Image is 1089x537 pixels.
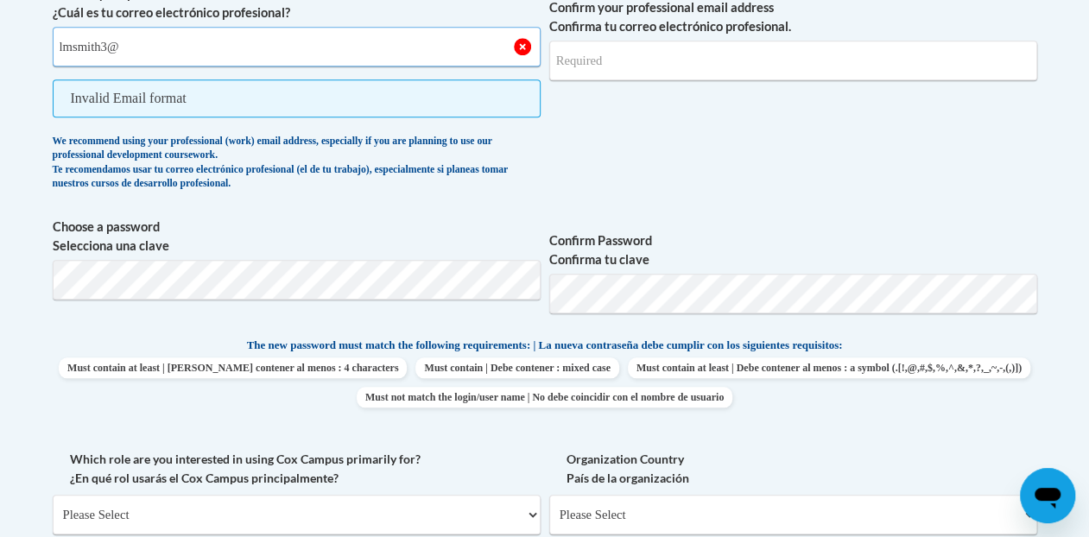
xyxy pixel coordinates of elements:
[247,338,843,353] span: The new password must match the following requirements: | La nueva contraseña debe cumplir con lo...
[53,27,541,66] input: Metadata input
[1020,468,1075,523] iframe: Button to launch messaging window
[415,357,618,378] span: Must contain | Debe contener : mixed case
[549,450,1037,488] label: Organization Country País de la organización
[53,450,541,488] label: Which role are you interested in using Cox Campus primarily for? ¿En qué rol usarás el Cox Campus...
[53,218,541,256] label: Choose a password Selecciona una clave
[59,357,407,378] span: Must contain at least | [PERSON_NAME] contener al menos : 4 characters
[628,357,1030,378] span: Must contain at least | Debe contener al menos : a symbol (.[!,@,#,$,%,^,&,*,?,_,~,-,(,)])
[53,79,541,117] span: Invalid Email format
[549,231,1037,269] label: Confirm Password Confirma tu clave
[357,387,732,407] span: Must not match the login/user name | No debe coincidir con el nombre de usuario
[549,41,1037,80] input: Required
[53,135,541,192] div: We recommend using your professional (work) email address, especially if you are planning to use ...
